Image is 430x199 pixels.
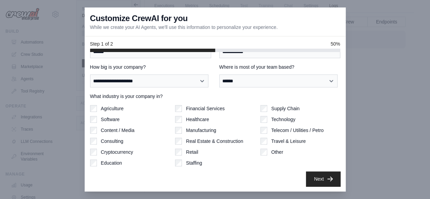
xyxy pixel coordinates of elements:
[90,24,278,31] p: While we create your AI Agents, we'll use this information to personalize your experience.
[396,166,430,199] iframe: Chat Widget
[271,105,299,112] label: Supply Chain
[101,116,120,123] label: Software
[90,13,188,24] h3: Customize CrewAI for you
[90,64,211,70] label: How big is your company?
[101,149,133,155] label: Cryptocurrency
[186,116,209,123] label: Healthcare
[101,138,123,145] label: Consulting
[271,149,283,155] label: Other
[271,116,295,123] label: Technology
[271,138,306,145] label: Travel & Leisure
[90,93,340,100] label: What industry is your company in?
[186,127,216,134] label: Manufacturing
[186,138,243,145] label: Real Estate & Construction
[306,171,340,186] button: Next
[271,127,324,134] label: Telecom / Utilities / Petro
[101,127,135,134] label: Content / Media
[186,105,225,112] label: Financial Services
[90,40,113,47] span: Step 1 of 2
[186,149,198,155] label: Retail
[186,160,202,166] label: Staffing
[219,64,340,70] label: Where is most of your team based?
[101,105,124,112] label: Agriculture
[101,160,122,166] label: Education
[330,40,340,47] span: 50%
